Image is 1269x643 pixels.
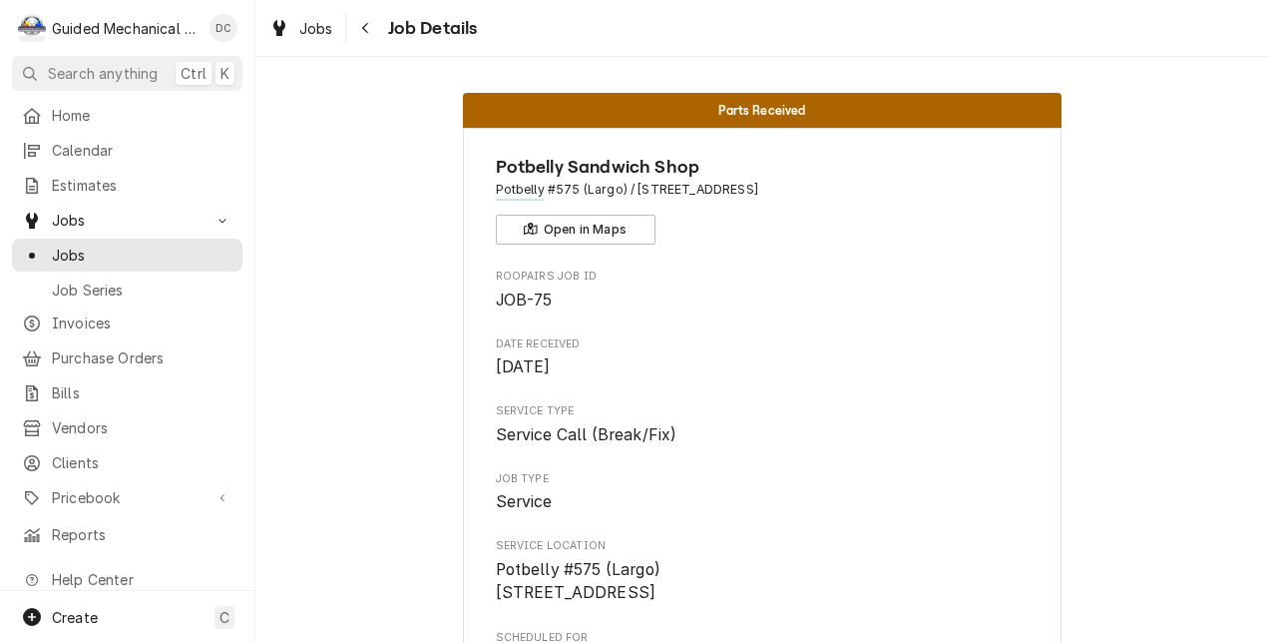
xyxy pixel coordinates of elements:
span: Date Received [496,336,1030,352]
div: Client Information [496,154,1030,245]
span: Job Details [382,15,478,42]
div: Status [463,93,1061,128]
a: Home [12,99,242,132]
a: Go to Pricebook [12,481,242,514]
span: Estimates [52,175,232,196]
span: Clients [52,452,232,473]
span: Service Location [496,558,1030,605]
span: Create [52,609,98,626]
span: Job Type [496,490,1030,514]
span: Name [496,154,1030,181]
span: Invoices [52,313,232,333]
button: Navigate back [350,12,382,44]
span: Roopairs Job ID [496,269,1030,285]
span: Address [496,181,1030,199]
span: Calendar [52,140,232,161]
span: Vendors [52,417,232,438]
span: Reports [52,524,232,545]
button: Open in Maps [496,215,655,245]
span: Roopairs Job ID [496,289,1030,313]
div: Service Location [496,538,1030,605]
span: K [220,63,229,84]
span: Jobs [52,210,203,231]
a: Jobs [261,12,341,45]
span: Service Location [496,538,1030,554]
a: Clients [12,446,242,479]
div: Date Received [496,336,1030,379]
div: DC [210,14,237,42]
span: JOB-75 [496,291,553,310]
span: [DATE] [496,357,551,376]
span: Parts Received [718,104,805,117]
div: Daniel Cornell's Avatar [210,14,237,42]
div: Guided Mechanical Services, LLC [52,18,199,39]
span: Pricebook [52,487,203,508]
span: Date Received [496,355,1030,379]
a: Go to Jobs [12,204,242,237]
a: Job Series [12,274,242,307]
span: Service Type [496,403,1030,419]
a: Calendar [12,134,242,167]
span: Purchase Orders [52,347,232,368]
a: Estimates [12,169,242,202]
a: Reports [12,518,242,551]
span: Service Call (Break/Fix) [496,425,677,444]
span: Service [496,492,553,511]
span: Job Type [496,471,1030,487]
span: Jobs [299,18,333,39]
a: Bills [12,376,242,409]
span: Job Series [52,280,232,301]
span: Search anything [48,63,158,84]
a: Jobs [12,239,242,272]
a: Invoices [12,307,242,339]
a: Purchase Orders [12,341,242,374]
div: Guided Mechanical Services, LLC's Avatar [18,14,46,42]
a: Vendors [12,411,242,444]
span: Potbelly #575 (Largo) [STREET_ADDRESS] [496,560,660,603]
span: C [219,607,229,628]
div: Service Type [496,403,1030,446]
span: Ctrl [181,63,207,84]
div: Job Type [496,471,1030,514]
div: G [18,14,46,42]
span: Jobs [52,245,232,266]
span: Service Type [496,423,1030,447]
div: Roopairs Job ID [496,269,1030,312]
span: Home [52,105,232,126]
a: Go to Help Center [12,563,242,596]
button: Search anythingCtrlK [12,56,242,91]
span: Help Center [52,569,230,590]
span: Bills [52,382,232,403]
